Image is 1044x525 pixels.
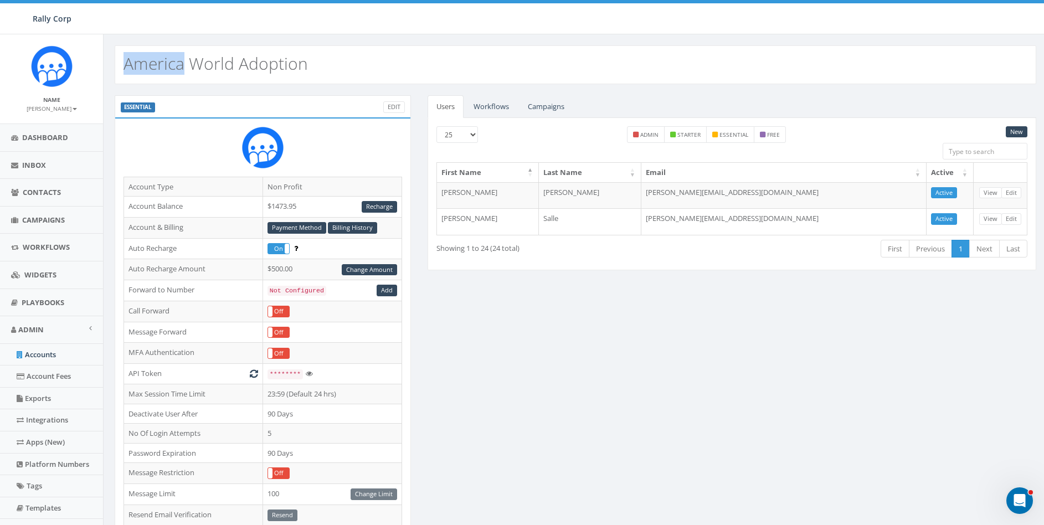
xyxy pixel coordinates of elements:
[927,163,974,182] th: Active: activate to sort column ascending
[268,327,290,338] div: OnOff
[437,182,539,209] td: [PERSON_NAME]
[268,306,289,317] label: Off
[124,424,263,444] td: No Of Login Attempts
[121,102,155,112] label: ESSENTIAL
[268,306,290,317] div: OnOff
[268,243,290,255] div: OnOff
[342,264,397,276] a: Change Amount
[328,222,377,234] a: Billing History
[641,182,927,209] td: [PERSON_NAME][EMAIL_ADDRESS][DOMAIN_NAME]
[979,187,1002,199] a: View
[263,424,402,444] td: 5
[377,285,397,296] a: Add
[22,215,65,225] span: Campaigns
[640,131,659,138] small: admin
[465,95,518,118] a: Workflows
[999,240,1027,258] a: Last
[362,201,397,213] a: Recharge
[677,131,701,138] small: starter
[263,259,402,280] td: $500.00
[979,213,1002,225] a: View
[263,197,402,218] td: $1473.95
[124,177,263,197] td: Account Type
[23,242,70,252] span: Workflows
[24,270,56,280] span: Widgets
[952,240,970,258] a: 1
[22,297,64,307] span: Playbooks
[263,404,402,424] td: 90 Days
[18,325,44,334] span: Admin
[1006,487,1033,514] iframe: Intercom live chat
[436,239,673,254] div: Showing 1 to 24 (24 total)
[124,54,308,73] h2: America World Adoption
[519,95,573,118] a: Campaigns
[242,127,284,168] img: Rally_Corp_Icon.png
[22,160,46,170] span: Inbox
[268,468,289,478] label: Off
[263,177,402,197] td: Non Profit
[124,238,263,259] td: Auto Recharge
[767,131,780,138] small: free
[33,13,71,24] span: Rally Corp
[124,343,263,364] td: MFA Authentication
[268,348,289,359] label: Off
[124,364,263,384] td: API Token
[43,96,60,104] small: Name
[881,240,909,258] a: First
[719,131,748,138] small: essential
[943,143,1027,159] input: Type to search
[124,404,263,424] td: Deactivate User After
[428,95,464,118] a: Users
[124,197,263,218] td: Account Balance
[23,187,61,197] span: Contacts
[1006,126,1027,138] a: New
[539,163,641,182] th: Last Name: activate to sort column ascending
[294,243,298,253] span: Enable to prevent campaign failure.
[124,217,263,238] td: Account & Billing
[31,45,73,87] img: Icon_1.png
[268,244,289,254] label: On
[969,240,1000,258] a: Next
[383,101,405,113] a: Edit
[124,259,263,280] td: Auto Recharge Amount
[124,322,263,343] td: Message Forward
[22,132,68,142] span: Dashboard
[124,384,263,404] td: Max Session Time Limit
[931,213,957,225] a: Active
[263,443,402,463] td: 90 Days
[931,187,957,199] a: Active
[263,483,402,505] td: 100
[263,384,402,404] td: 23:59 (Default 24 hrs)
[124,443,263,463] td: Password Expiration
[268,327,289,338] label: Off
[27,103,77,113] a: [PERSON_NAME]
[27,105,77,112] small: [PERSON_NAME]
[641,163,927,182] th: Email: activate to sort column ascending
[268,467,290,479] div: OnOff
[1001,187,1021,199] a: Edit
[641,208,927,235] td: [PERSON_NAME][EMAIL_ADDRESS][DOMAIN_NAME]
[124,280,263,301] td: Forward to Number
[539,182,641,209] td: [PERSON_NAME]
[124,463,263,484] td: Message Restriction
[909,240,952,258] a: Previous
[124,301,263,322] td: Call Forward
[437,163,539,182] th: First Name: activate to sort column descending
[250,370,258,377] i: Generate New Token
[437,208,539,235] td: [PERSON_NAME]
[539,208,641,235] td: Salle
[268,222,326,234] a: Payment Method
[268,348,290,359] div: OnOff
[124,483,263,505] td: Message Limit
[1001,213,1021,225] a: Edit
[268,286,326,296] code: Not Configured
